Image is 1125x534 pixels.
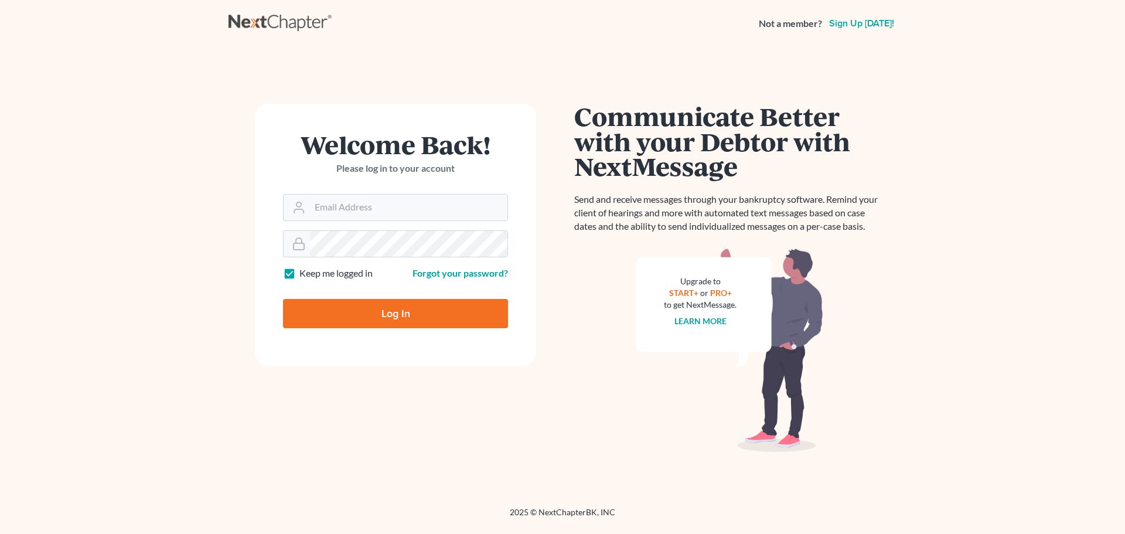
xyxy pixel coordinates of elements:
[310,195,507,220] input: Email Address
[759,17,822,30] strong: Not a member?
[574,193,885,233] p: Send and receive messages through your bankruptcy software. Remind your client of hearings and mo...
[827,19,896,28] a: Sign up [DATE]!
[664,275,737,287] div: Upgrade to
[412,267,508,278] a: Forgot your password?
[283,299,508,328] input: Log In
[674,316,727,326] a: Learn more
[669,288,698,298] a: START+
[283,162,508,175] p: Please log in to your account
[229,506,896,528] div: 2025 © NextChapterBK, INC
[283,132,508,157] h1: Welcome Back!
[574,104,885,179] h1: Communicate Better with your Debtor with NextMessage
[636,247,823,453] img: nextmessage_bg-59042aed3d76b12b5cd301f8e5b87938c9018125f34e5fa2b7a6b67550977c72.svg
[700,288,708,298] span: or
[664,299,737,311] div: to get NextMessage.
[710,288,732,298] a: PRO+
[299,267,373,280] label: Keep me logged in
